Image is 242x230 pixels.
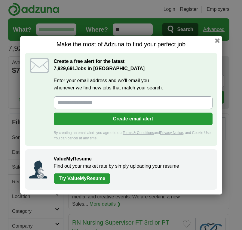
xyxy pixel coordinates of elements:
div: By creating an email alert, you agree to our and , and Cookie Use. You can cancel at any time. [54,130,213,141]
img: icon_email.svg [30,58,49,73]
span: 7,929,691 [54,65,75,72]
label: Enter your email address and we'll email you whenever we find new jobs that match your search. [54,77,213,92]
h1: Make the most of Adzuna to find your perfect job [25,41,217,48]
strong: Jobs in [GEOGRAPHIC_DATA] [54,66,145,71]
a: Try ValueMyResume [54,173,111,184]
a: Privacy Notice [160,131,183,135]
button: Create email alert [54,113,213,125]
h2: ValueMyResume [54,155,211,163]
a: Terms & Conditions [123,131,154,135]
h2: Create a free alert for the latest [54,58,213,72]
p: Find out your market rate by simply uploading your resume [54,163,211,170]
